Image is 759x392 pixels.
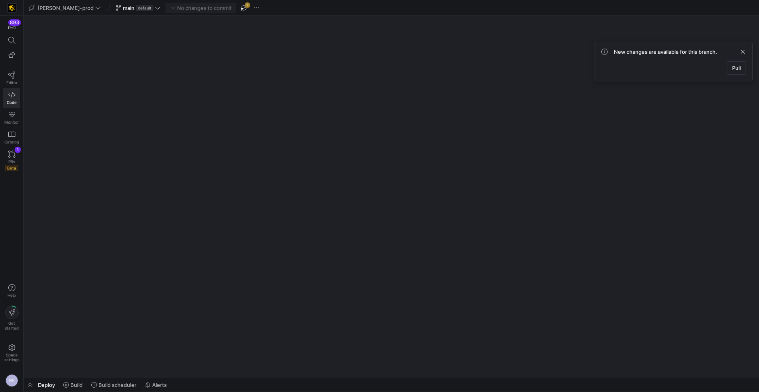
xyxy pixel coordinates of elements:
[136,5,153,11] span: default
[4,139,19,144] span: Catalog
[3,108,20,128] a: Monitor
[3,68,20,88] a: Editor
[7,100,17,105] span: Code
[70,382,83,388] span: Build
[3,128,20,147] a: Catalog
[732,65,741,71] span: Pull
[3,372,20,389] button: NS
[614,49,717,55] span: New changes are available for this branch.
[3,147,20,174] a: PRsBeta1
[727,61,746,75] button: Pull
[3,88,20,108] a: Code
[8,19,21,26] div: 893
[123,5,134,11] span: main
[7,293,17,298] span: Help
[98,382,136,388] span: Build scheduler
[6,80,17,85] span: Editor
[142,378,170,392] button: Alerts
[3,340,20,366] a: Spacesettings
[60,378,86,392] button: Build
[5,165,18,171] span: Beta
[38,5,94,11] span: [PERSON_NAME]-prod
[152,382,167,388] span: Alerts
[4,352,19,362] span: Space settings
[6,374,18,387] div: NS
[8,4,16,12] img: https://storage.googleapis.com/y42-prod-data-exchange/images/uAsz27BndGEK0hZWDFeOjoxA7jCwgK9jE472...
[3,303,20,334] button: Getstarted
[88,378,140,392] button: Build scheduler
[3,1,20,15] a: https://storage.googleapis.com/y42-prod-data-exchange/images/uAsz27BndGEK0hZWDFeOjoxA7jCwgK9jE472...
[15,147,21,153] div: 1
[3,281,20,301] button: Help
[3,19,20,33] button: 893
[8,159,15,164] span: PRs
[27,3,103,13] button: [PERSON_NAME]-prod
[38,382,55,388] span: Deploy
[5,321,19,330] span: Get started
[4,120,19,124] span: Monitor
[114,3,162,13] button: maindefault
